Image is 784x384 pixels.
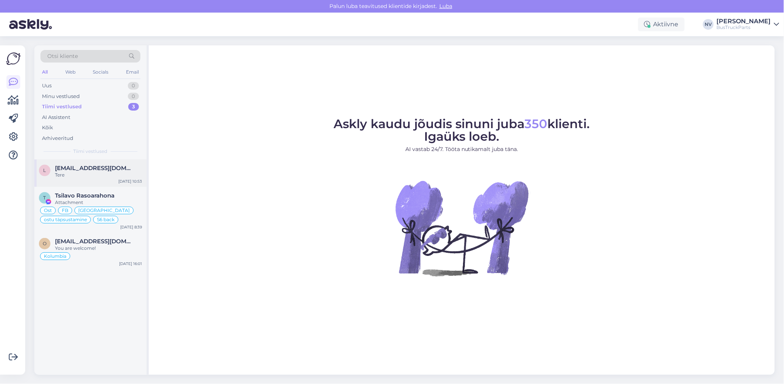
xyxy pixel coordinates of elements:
[128,82,139,90] div: 0
[44,167,46,173] span: l
[62,208,68,213] span: FB
[128,103,139,111] div: 3
[44,208,52,213] span: Ost
[118,178,142,184] div: [DATE] 10:53
[64,67,77,77] div: Web
[717,24,771,31] div: BusTruckParts
[44,254,66,259] span: Kolumbia
[124,67,140,77] div: Email
[334,116,590,144] span: Askly kaudu jõudis sinuni juba klienti. Igaüks loeb.
[42,114,70,121] div: AI Assistent
[55,172,142,178] div: Tere
[78,208,130,213] span: [GEOGRAPHIC_DATA]
[55,192,115,199] span: Tsilavo Rasoarahona
[120,224,142,230] div: [DATE] 8:39
[97,217,115,222] span: S6 back
[91,67,110,77] div: Socials
[74,148,108,155] span: Tiimi vestlused
[44,195,46,201] span: T
[42,103,82,111] div: Tiimi vestlused
[42,124,53,132] div: Kõik
[42,135,73,142] div: Arhiveeritud
[717,18,779,31] a: [PERSON_NAME]BusTruckParts
[44,217,87,222] span: ostu täpsustamine
[638,18,685,31] div: Aktiivne
[6,51,21,66] img: Askly Logo
[128,93,139,100] div: 0
[47,52,78,60] span: Otsi kliente
[55,165,134,172] span: laphalainen@hotmail.com
[437,3,455,10] span: Luba
[393,159,531,297] img: No Chat active
[55,245,142,252] div: You are welcome!
[334,145,590,153] p: AI vastab 24/7. Tööta nutikamalt juba täna.
[717,18,771,24] div: [PERSON_NAME]
[703,19,714,30] div: NV
[42,93,80,100] div: Minu vestlused
[119,261,142,267] div: [DATE] 16:01
[55,199,142,206] div: Attachment
[525,116,548,131] span: 350
[40,67,49,77] div: All
[43,241,47,246] span: o
[42,82,52,90] div: Uus
[55,238,134,245] span: olgalizeth03@gmail.com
